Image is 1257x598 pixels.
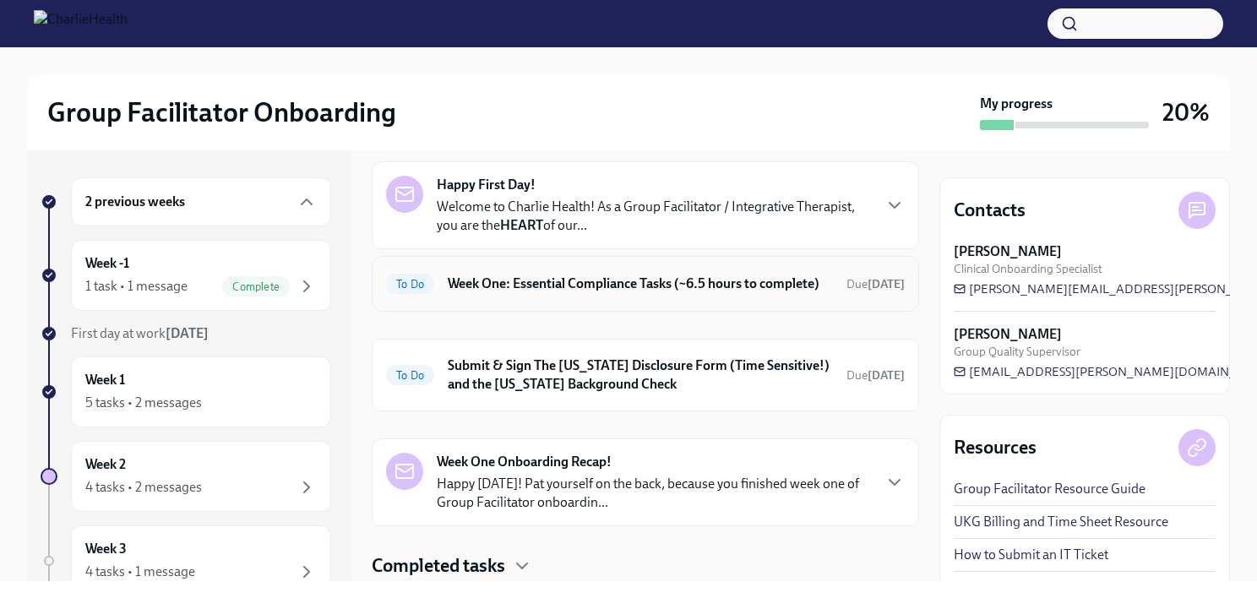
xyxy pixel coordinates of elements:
[41,324,331,343] a: First day at work[DATE]
[448,275,833,293] h6: Week One: Essential Compliance Tasks (~6.5 hours to complete)
[85,563,195,581] div: 4 tasks • 1 message
[954,325,1062,344] strong: [PERSON_NAME]
[868,277,905,291] strong: [DATE]
[954,261,1102,277] span: Clinical Onboarding Specialist
[846,277,905,291] span: Due
[41,240,331,311] a: Week -11 task • 1 messageComplete
[386,353,905,397] a: To DoSubmit & Sign The [US_STATE] Disclosure Form (Time Sensitive!) and the [US_STATE] Background...
[846,368,905,383] span: Due
[41,525,331,596] a: Week 34 tasks • 1 message
[47,95,396,129] h2: Group Facilitator Onboarding
[222,280,290,293] span: Complete
[500,217,543,233] strong: HEART
[954,242,1062,261] strong: [PERSON_NAME]
[437,453,612,471] strong: Week One Onboarding Recap!
[954,198,1026,223] h4: Contacts
[372,553,505,579] h4: Completed tasks
[954,546,1108,564] a: How to Submit an IT Ticket
[34,10,128,37] img: CharlieHealth
[437,176,536,194] strong: Happy First Day!
[41,441,331,512] a: Week 24 tasks • 2 messages
[437,198,871,235] p: Welcome to Charlie Health! As a Group Facilitator / Integrative Therapist, you are the of our...
[85,371,125,389] h6: Week 1
[71,177,331,226] div: 2 previous weeks
[386,270,905,297] a: To DoWeek One: Essential Compliance Tasks (~6.5 hours to complete)Due[DATE]
[85,254,129,273] h6: Week -1
[85,394,202,412] div: 5 tasks • 2 messages
[71,325,209,341] span: First day at work
[980,95,1053,113] strong: My progress
[386,369,434,382] span: To Do
[954,513,1168,531] a: UKG Billing and Time Sheet Resource
[868,368,905,383] strong: [DATE]
[448,356,833,394] h6: Submit & Sign The [US_STATE] Disclosure Form (Time Sensitive!) and the [US_STATE] Background Check
[386,278,434,291] span: To Do
[954,435,1037,460] h4: Resources
[85,540,127,558] h6: Week 3
[85,193,185,211] h6: 2 previous weeks
[954,579,1099,597] a: GF Onboarding Checklist
[1162,97,1210,128] h3: 20%
[846,276,905,292] span: August 11th, 2025 10:00
[954,480,1145,498] a: Group Facilitator Resource Guide
[41,356,331,427] a: Week 15 tasks • 2 messages
[437,475,871,512] p: Happy [DATE]! Pat yourself on the back, because you finished week one of Group Facilitator onboar...
[85,478,202,497] div: 4 tasks • 2 messages
[846,367,905,383] span: August 13th, 2025 10:00
[954,344,1080,360] span: Group Quality Supervisor
[372,553,919,579] div: Completed tasks
[85,455,126,474] h6: Week 2
[85,277,188,296] div: 1 task • 1 message
[166,325,209,341] strong: [DATE]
